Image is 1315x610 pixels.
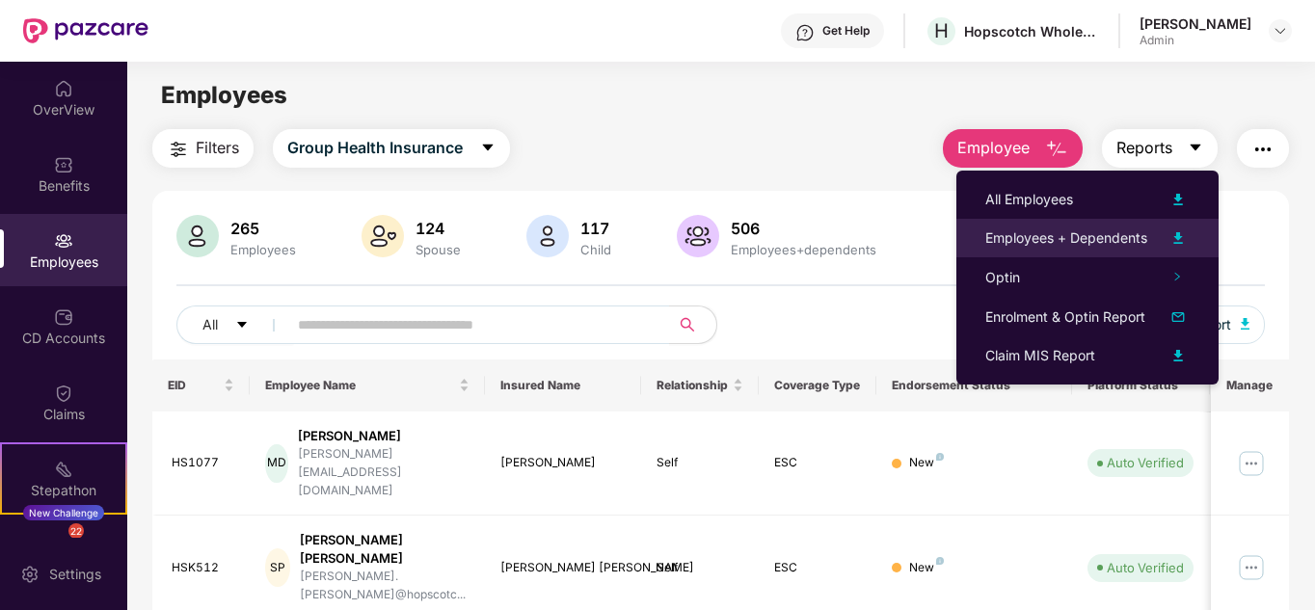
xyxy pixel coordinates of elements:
span: All [202,314,218,335]
button: search [669,305,717,344]
div: Auto Verified [1107,558,1184,577]
div: Enrolment & Optin Report [985,306,1145,328]
img: svg+xml;base64,PHN2ZyBpZD0iQ0RfQWNjb3VudHMiIGRhdGEtbmFtZT0iQ0QgQWNjb3VudHMiIHhtbG5zPSJodHRwOi8vd3... [54,307,73,327]
div: New [909,559,944,577]
button: Employee [943,129,1083,168]
div: Self [657,559,743,577]
span: search [669,317,707,332]
div: Admin [1140,33,1251,48]
img: svg+xml;base64,PHN2ZyB4bWxucz0iaHR0cDovL3d3dy53My5vcmcvMjAwMC9zdmciIHdpZHRoPSI4IiBoZWlnaHQ9IjgiIH... [936,453,944,461]
img: svg+xml;base64,PHN2ZyB4bWxucz0iaHR0cDovL3d3dy53My5vcmcvMjAwMC9zdmciIHhtbG5zOnhsaW5rPSJodHRwOi8vd3... [677,215,719,257]
div: Self [657,454,743,472]
img: manageButton [1236,448,1267,479]
div: 265 [227,219,300,238]
div: Auto Verified [1107,453,1184,472]
div: Employees [227,242,300,257]
span: Employee Name [265,378,455,393]
img: svg+xml;base64,PHN2ZyB4bWxucz0iaHR0cDovL3d3dy53My5vcmcvMjAwMC9zdmciIHdpZHRoPSIyNCIgaGVpZ2h0PSIyNC... [1251,138,1275,161]
th: EID [152,359,251,411]
span: caret-down [1188,140,1203,157]
th: Insured Name [485,359,642,411]
div: Hopscotch Wholesale Trading Private Limited [964,22,1099,40]
span: Employees [161,81,287,109]
div: ESC [774,454,861,472]
img: manageButton [1236,552,1267,583]
img: svg+xml;base64,PHN2ZyB4bWxucz0iaHR0cDovL3d3dy53My5vcmcvMjAwMC9zdmciIHdpZHRoPSI4IiBoZWlnaHQ9IjgiIH... [936,557,944,565]
div: MD [265,444,287,483]
div: 506 [727,219,880,238]
span: caret-down [480,140,496,157]
button: Group Health Insurancecaret-down [273,129,510,168]
div: [PERSON_NAME] [298,427,470,445]
span: EID [168,378,221,393]
div: Spouse [412,242,465,257]
img: svg+xml;base64,PHN2ZyBpZD0iQmVuZWZpdHMiIHhtbG5zPSJodHRwOi8vd3d3LnczLm9yZy8yMDAwL3N2ZyIgd2lkdGg9Ij... [54,155,73,174]
img: svg+xml;base64,PHN2ZyB4bWxucz0iaHR0cDovL3d3dy53My5vcmcvMjAwMC9zdmciIHhtbG5zOnhsaW5rPSJodHRwOi8vd3... [176,215,219,257]
img: svg+xml;base64,PHN2ZyBpZD0iSGVscC0zMngzMiIgeG1sbnM9Imh0dHA6Ly93d3cudzMub3JnLzIwMDAvc3ZnIiB3aWR0aD... [795,23,815,42]
div: HS1077 [172,454,235,472]
img: svg+xml;base64,PHN2ZyBpZD0iRHJvcGRvd24tMzJ4MzIiIHhtbG5zPSJodHRwOi8vd3d3LnczLm9yZy8yMDAwL3N2ZyIgd2... [1273,23,1288,39]
img: svg+xml;base64,PHN2ZyBpZD0iSG9tZSIgeG1sbnM9Imh0dHA6Ly93d3cudzMub3JnLzIwMDAvc3ZnIiB3aWR0aD0iMjAiIG... [54,79,73,98]
div: Settings [43,565,107,584]
div: Claim MIS Report [985,345,1095,366]
div: [PERSON_NAME] [PERSON_NAME] [500,559,627,577]
img: svg+xml;base64,PHN2ZyBpZD0iRW1wbG95ZWVzIiB4bWxucz0iaHR0cDovL3d3dy53My5vcmcvMjAwMC9zdmciIHdpZHRoPS... [54,231,73,251]
span: caret-down [235,318,249,333]
div: New Challenge [23,505,104,520]
div: New [909,454,944,472]
div: SP [265,548,290,587]
th: Manage [1211,359,1289,411]
div: 22 [68,523,84,539]
img: svg+xml;base64,PHN2ZyBpZD0iU2V0dGluZy0yMHgyMCIgeG1sbnM9Imh0dHA6Ly93d3cudzMub3JnLzIwMDAvc3ZnIiB3aW... [20,565,40,584]
div: 124 [412,219,465,238]
span: Filters [196,136,239,160]
div: Get Help [822,23,870,39]
div: All Employees [985,189,1073,210]
img: svg+xml;base64,PHN2ZyB4bWxucz0iaHR0cDovL3d3dy53My5vcmcvMjAwMC9zdmciIHhtbG5zOnhsaW5rPSJodHRwOi8vd3... [1045,138,1068,161]
span: right [1172,272,1182,281]
span: Employee [957,136,1030,160]
div: [PERSON_NAME] [500,454,627,472]
div: Employees + Dependents [985,227,1147,249]
img: svg+xml;base64,PHN2ZyB4bWxucz0iaHR0cDovL3d3dy53My5vcmcvMjAwMC9zdmciIHhtbG5zOnhsaW5rPSJodHRwOi8vd3... [1167,188,1190,211]
div: [PERSON_NAME] [PERSON_NAME] [300,531,470,568]
img: svg+xml;base64,PHN2ZyB4bWxucz0iaHR0cDovL3d3dy53My5vcmcvMjAwMC9zdmciIHhtbG5zOnhsaW5rPSJodHRwOi8vd3... [362,215,404,257]
img: svg+xml;base64,PHN2ZyB4bWxucz0iaHR0cDovL3d3dy53My5vcmcvMjAwMC9zdmciIHhtbG5zOnhsaW5rPSJodHRwOi8vd3... [526,215,569,257]
div: [PERSON_NAME].[PERSON_NAME]@hopscotc... [300,568,470,604]
span: Relationship [657,378,729,393]
div: ESC [774,559,861,577]
th: Coverage Type [759,359,876,411]
img: svg+xml;base64,PHN2ZyB4bWxucz0iaHR0cDovL3d3dy53My5vcmcvMjAwMC9zdmciIHhtbG5zOnhsaW5rPSJodHRwOi8vd3... [1167,344,1190,367]
button: Filters [152,129,254,168]
div: 117 [577,219,615,238]
div: Stepathon [2,481,125,500]
img: svg+xml;base64,PHN2ZyBpZD0iQ2xhaW0iIHhtbG5zPSJodHRwOi8vd3d3LnczLm9yZy8yMDAwL3N2ZyIgd2lkdGg9IjIwIi... [54,384,73,403]
div: Child [577,242,615,257]
div: Employees+dependents [727,242,880,257]
th: Employee Name [250,359,485,411]
img: svg+xml;base64,PHN2ZyB4bWxucz0iaHR0cDovL3d3dy53My5vcmcvMjAwMC9zdmciIHhtbG5zOnhsaW5rPSJodHRwOi8vd3... [1167,305,1190,329]
button: Allcaret-down [176,305,294,344]
img: svg+xml;base64,PHN2ZyB4bWxucz0iaHR0cDovL3d3dy53My5vcmcvMjAwMC9zdmciIHdpZHRoPSIyMSIgaGVpZ2h0PSIyMC... [54,460,73,479]
span: H [934,19,949,42]
img: svg+xml;base64,PHN2ZyB4bWxucz0iaHR0cDovL3d3dy53My5vcmcvMjAwMC9zdmciIHhtbG5zOnhsaW5rPSJodHRwOi8vd3... [1241,318,1250,330]
button: Reportscaret-down [1102,129,1218,168]
img: svg+xml;base64,PHN2ZyBpZD0iRW5kb3JzZW1lbnRzIiB4bWxucz0iaHR0cDovL3d3dy53My5vcmcvMjAwMC9zdmciIHdpZH... [54,536,73,555]
span: Optin [985,269,1020,285]
th: Relationship [641,359,759,411]
img: New Pazcare Logo [23,18,148,43]
div: HSK512 [172,559,235,577]
div: [PERSON_NAME][EMAIL_ADDRESS][DOMAIN_NAME] [298,445,470,500]
div: Endorsement Status [892,378,1057,393]
img: svg+xml;base64,PHN2ZyB4bWxucz0iaHR0cDovL3d3dy53My5vcmcvMjAwMC9zdmciIHdpZHRoPSIyNCIgaGVpZ2h0PSIyNC... [167,138,190,161]
span: Reports [1116,136,1172,160]
div: [PERSON_NAME] [1140,14,1251,33]
img: svg+xml;base64,PHN2ZyB4bWxucz0iaHR0cDovL3d3dy53My5vcmcvMjAwMC9zdmciIHhtbG5zOnhsaW5rPSJodHRwOi8vd3... [1167,226,1190,250]
span: Group Health Insurance [287,136,463,160]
